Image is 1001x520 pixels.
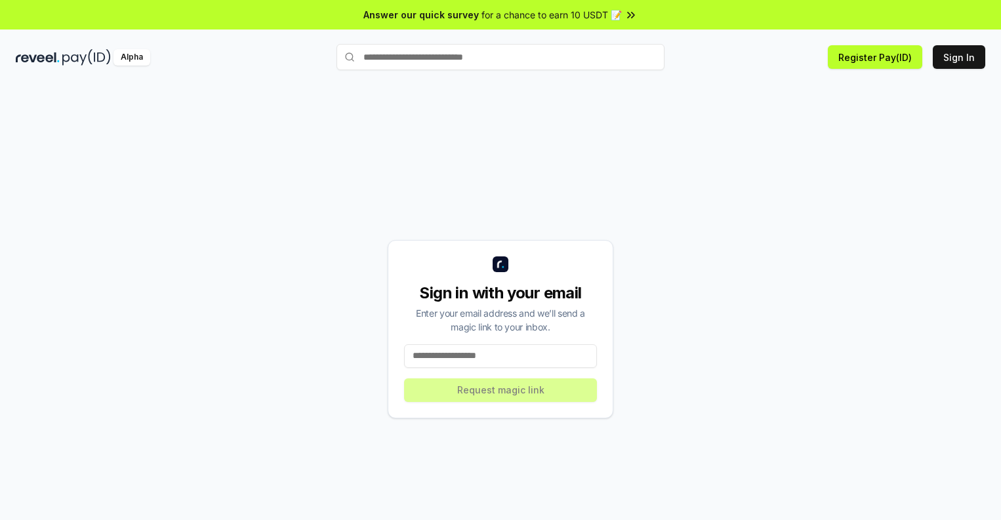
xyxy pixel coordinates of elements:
button: Register Pay(ID) [828,45,922,69]
img: reveel_dark [16,49,60,66]
img: pay_id [62,49,111,66]
img: logo_small [493,256,508,272]
div: Enter your email address and we’ll send a magic link to your inbox. [404,306,597,334]
span: Answer our quick survey [363,8,479,22]
span: for a chance to earn 10 USDT 📝 [481,8,622,22]
button: Sign In [933,45,985,69]
div: Alpha [113,49,150,66]
div: Sign in with your email [404,283,597,304]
